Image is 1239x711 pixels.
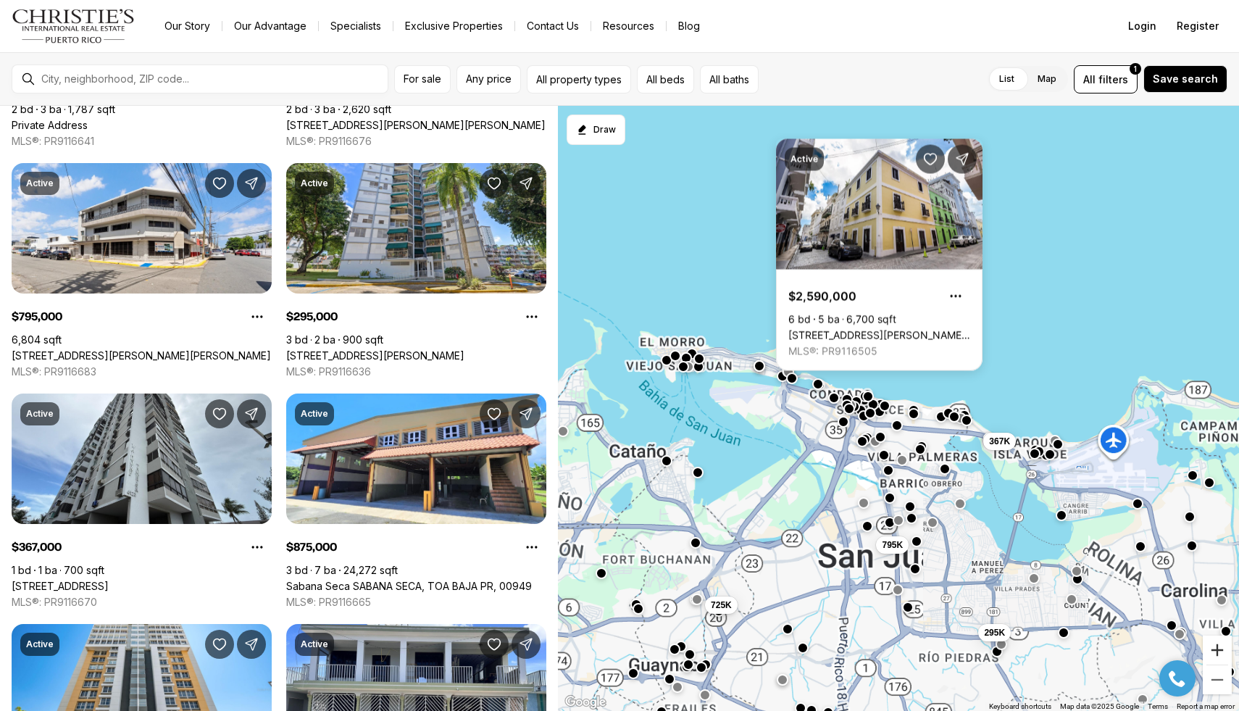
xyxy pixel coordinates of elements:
[567,115,625,145] button: Start drawing
[1143,65,1227,93] button: Save search
[667,16,712,36] a: Blog
[989,436,1010,447] span: 367K
[941,282,970,311] button: Property options
[1148,702,1168,710] a: Terms (opens in new tab)
[301,639,328,650] p: Active
[404,73,441,85] span: For sale
[978,624,1011,641] button: 295K
[1203,636,1232,665] button: Zoom in
[12,349,271,362] a: 241 ELEANOR ROOSEVELT AVE, SAN JUAN PR, 00919
[1177,702,1235,710] a: Report a map error
[1119,12,1165,41] button: Login
[705,596,738,614] button: 725K
[1083,72,1096,87] span: All
[243,302,272,331] button: Property options
[1026,66,1068,92] label: Map
[1203,665,1232,694] button: Zoom out
[480,399,509,428] button: Save Property: Sabana Seca SABANA SECA
[948,145,977,174] button: Share Property
[1060,702,1139,710] span: Map data ©2025 Google
[788,329,970,342] a: 152 CALLE LUNA, SAN JUAN PR, 00901
[26,639,54,650] p: Active
[637,65,694,93] button: All beds
[319,16,393,36] a: Specialists
[711,599,732,611] span: 725K
[1134,63,1137,75] span: 1
[517,302,546,331] button: Property options
[26,408,54,420] p: Active
[882,539,903,551] span: 795K
[222,16,318,36] a: Our Advantage
[286,349,464,362] a: 472 CALLE DE DIEGO #602 B, SAN JUAN PR, 00923
[26,178,54,189] p: Active
[393,16,514,36] a: Exclusive Properties
[12,9,135,43] img: logo
[512,399,541,428] button: Share Property
[153,16,222,36] a: Our Story
[394,65,451,93] button: For sale
[237,169,266,198] button: Share Property
[1098,72,1128,87] span: filters
[512,630,541,659] button: Share Property
[205,399,234,428] button: Save Property: 4123 ISLA VERDE AVE #201
[515,16,591,36] button: Contact Us
[480,169,509,198] button: Save Property: 472 CALLE DE DIEGO #602 B
[243,533,272,562] button: Property options
[237,630,266,659] button: Share Property
[1153,73,1218,85] span: Save search
[1168,12,1227,41] button: Register
[988,66,1026,92] label: List
[1074,65,1138,93] button: Allfilters1
[466,73,512,85] span: Any price
[876,536,909,554] button: 795K
[480,630,509,659] button: Save Property: AR-10 CALLE 37 REPARTO TERESITA
[700,65,759,93] button: All baths
[1177,20,1219,32] span: Register
[517,533,546,562] button: Property options
[301,178,328,189] p: Active
[301,408,328,420] p: Active
[983,433,1016,450] button: 367K
[286,580,532,593] a: Sabana Seca SABANA SECA, TOA BAJA PR, 00949
[512,169,541,198] button: Share Property
[456,65,521,93] button: Any price
[1128,20,1156,32] span: Login
[205,630,234,659] button: Save Property: Plaza Athenee 101 ORTEGON AVENUE #402
[790,154,818,165] p: Active
[286,119,546,132] a: 1754 MCCLEARY AVE #602, SAN JUAN PR, 00911
[237,399,266,428] button: Share Property
[916,145,945,174] button: Save Property: 152 CALLE LUNA
[12,119,88,132] a: Private Address
[12,580,109,593] a: 4123 ISLA VERDE AVE #201, CAROLINA PR, 00979
[205,169,234,198] button: Save Property: 241 ELEANOR ROOSEVELT AVE
[591,16,666,36] a: Resources
[527,65,631,93] button: All property types
[984,627,1005,639] span: 295K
